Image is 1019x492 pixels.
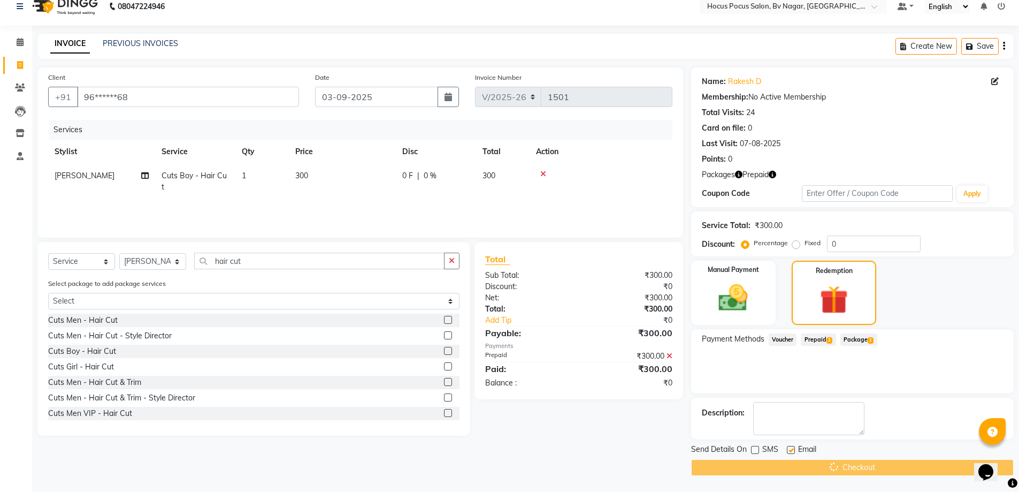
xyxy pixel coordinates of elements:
span: Cuts Boy - Hair Cut [162,171,227,192]
label: Percentage [754,238,788,248]
div: ₹300.00 [579,351,680,362]
div: 24 [746,107,755,118]
span: 0 F [402,170,413,181]
div: 07-08-2025 [740,138,780,149]
div: Payments [485,342,672,351]
label: Manual Payment [708,265,759,275]
div: Cuts Men - Hair Cut [48,315,118,326]
span: 1 [868,337,874,344]
button: Apply [957,186,987,202]
div: Total: [477,304,579,315]
a: PREVIOUS INVOICES [103,39,178,48]
div: Balance : [477,377,579,389]
div: Total Visits: [702,107,744,118]
div: Cuts Men - Hair Cut - Style Director [48,330,172,342]
div: Card on file: [702,123,746,134]
div: Membership: [702,92,748,103]
div: Cuts Boy - Hair Cut [48,346,116,357]
div: Net: [477,292,579,304]
label: Select package to add package services [48,279,166,289]
span: Prepaid [801,334,836,346]
div: Sub Total: [477,270,579,281]
div: 0 [728,154,732,165]
div: ₹300.00 [579,362,680,375]
div: Discount: [702,239,735,250]
div: ₹300.00 [579,292,680,304]
label: Redemption [816,266,853,276]
div: Cuts Men - Hair Cut & Trim [48,377,141,388]
div: Paid: [477,362,579,375]
div: ₹300.00 [579,327,680,339]
span: SMS [762,444,778,457]
input: Search or Scan [194,253,445,269]
div: Discount: [477,281,579,292]
div: Name: [702,76,726,87]
th: Stylist [48,140,155,164]
div: 0 [748,123,752,134]
div: Services [49,120,680,140]
div: Description: [702,407,745,419]
div: ₹300.00 [579,304,680,315]
a: INVOICE [50,34,90,54]
div: Coupon Code [702,188,802,199]
span: [PERSON_NAME] [55,171,114,180]
th: Qty [235,140,289,164]
th: Price [289,140,396,164]
span: Packages [702,169,735,180]
div: Cuts Girl - Hair Cut [48,361,114,373]
span: 1 [242,171,246,180]
span: Email [798,444,816,457]
span: Voucher [769,334,797,346]
div: Cuts Men VIP - Hair Cut [48,408,132,419]
iframe: chat widget [974,449,1008,481]
div: Prepaid [477,351,579,362]
img: _cash.svg [709,281,757,315]
div: ₹0 [596,315,680,326]
span: 0 % [424,170,436,181]
input: Enter Offer / Coupon Code [802,185,953,202]
span: Payment Methods [702,334,764,345]
span: Prepaid [742,169,769,180]
div: ₹0 [579,377,680,389]
label: Client [48,73,65,82]
span: 300 [295,171,308,180]
span: 300 [482,171,495,180]
button: Create New [895,38,957,55]
span: Package [840,334,877,346]
span: 2 [826,337,832,344]
th: Action [530,140,672,164]
div: Points: [702,154,726,165]
span: | [417,170,419,181]
label: Date [315,73,330,82]
input: Search by Name/Mobile/Email/Code [77,87,299,107]
a: Add Tip [477,315,595,326]
button: Save [961,38,999,55]
span: Total [485,254,510,265]
div: Cuts Men - Hair Cut & Trim - Style Director [48,392,195,404]
th: Total [476,140,530,164]
img: _gift.svg [811,282,857,317]
div: Service Total: [702,220,750,231]
div: Payable: [477,327,579,339]
div: ₹300.00 [579,270,680,281]
button: +91 [48,87,78,107]
label: Fixed [805,238,821,248]
th: Disc [396,140,476,164]
a: Rakesh D [728,76,761,87]
th: Service [155,140,235,164]
div: Last Visit: [702,138,738,149]
label: Invoice Number [475,73,522,82]
div: No Active Membership [702,92,1003,103]
span: Send Details On [691,444,747,457]
div: ₹0 [579,281,680,292]
div: ₹300.00 [755,220,783,231]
